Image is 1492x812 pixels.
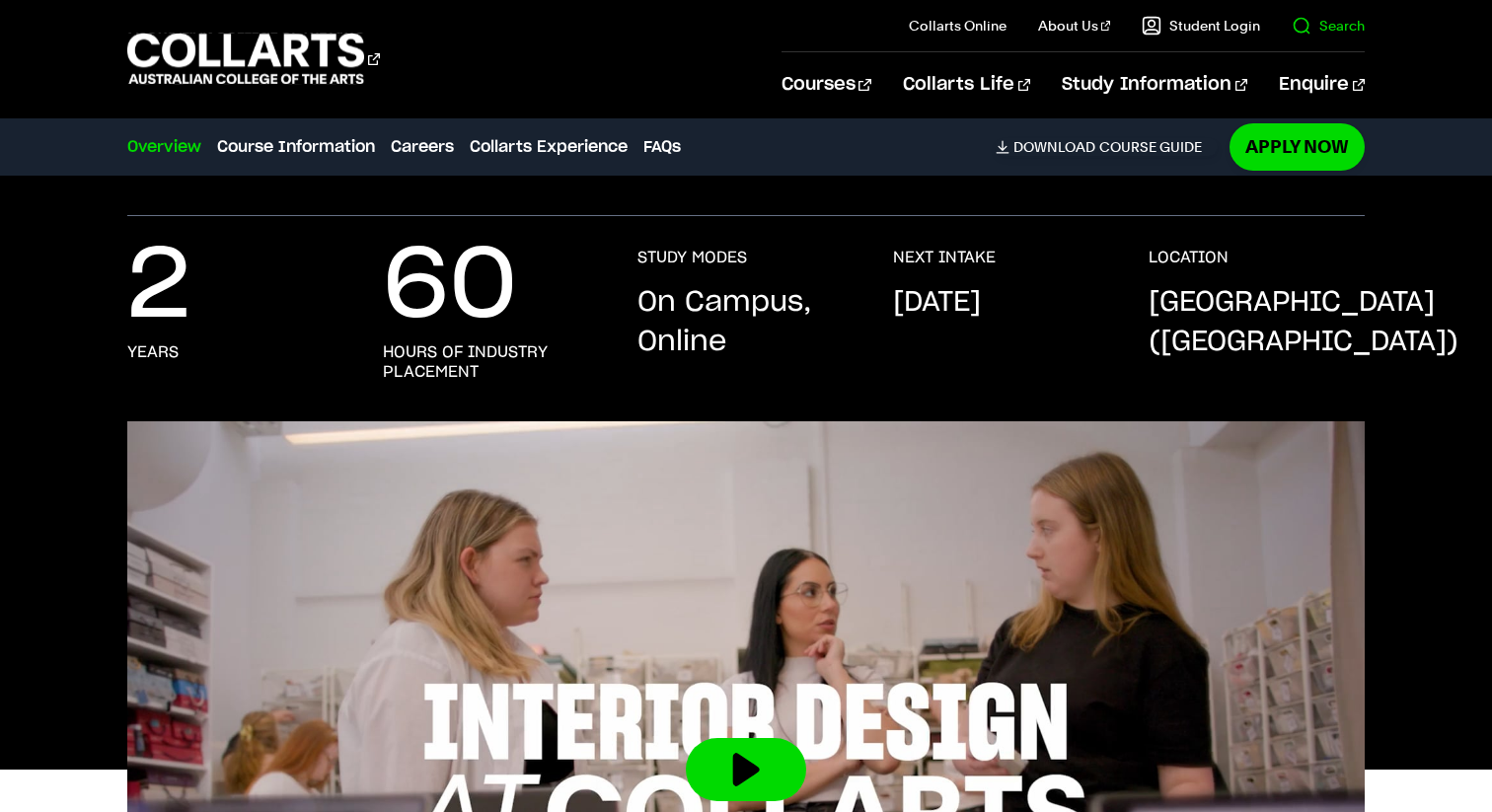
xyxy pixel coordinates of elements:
[1142,16,1260,36] a: Student Login
[383,342,599,382] h3: hours of industry placement
[893,283,981,323] p: [DATE]
[637,248,747,267] h3: STUDY MODES
[1038,16,1111,36] a: About Us
[1062,52,1247,117] a: Study Information
[782,52,871,117] a: Courses
[391,135,454,159] a: Careers
[1292,16,1365,36] a: Search
[637,283,854,362] p: On Campus, Online
[1230,123,1365,170] a: Apply Now
[127,248,190,327] p: 2
[127,342,179,362] h3: years
[903,52,1030,117] a: Collarts Life
[127,135,201,159] a: Overview
[1149,248,1229,267] h3: LOCATION
[1279,52,1365,117] a: Enquire
[893,248,996,267] h3: NEXT INTAKE
[909,16,1007,36] a: Collarts Online
[217,135,375,159] a: Course Information
[383,248,517,327] p: 60
[1013,138,1095,156] span: Download
[127,31,380,87] div: Go to homepage
[996,138,1218,156] a: DownloadCourse Guide
[643,135,681,159] a: FAQs
[470,135,628,159] a: Collarts Experience
[1149,283,1458,362] p: [GEOGRAPHIC_DATA] ([GEOGRAPHIC_DATA])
